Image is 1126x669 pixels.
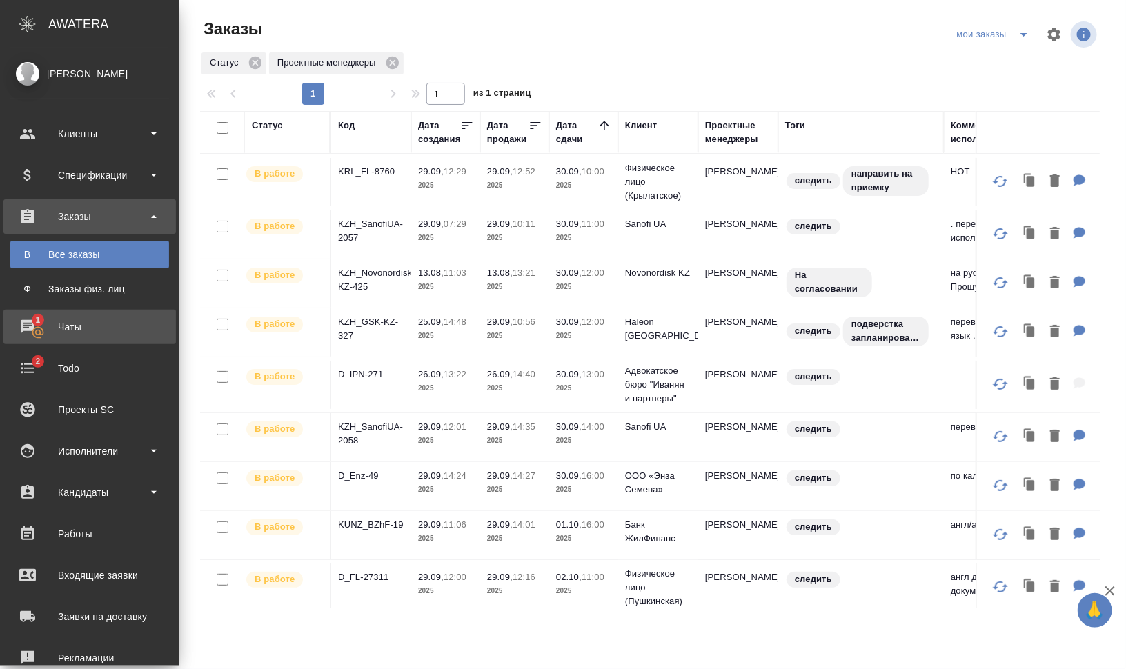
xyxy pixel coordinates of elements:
[1017,472,1043,500] button: Клонировать
[487,483,542,497] p: 2025
[10,275,169,303] a: ФЗаказы физ. лиц
[10,206,169,227] div: Заказы
[795,471,832,485] p: следить
[418,231,473,245] p: 2025
[487,369,513,379] p: 26.09,
[255,572,295,586] p: В работе
[625,119,657,132] div: Клиент
[418,532,473,546] p: 2025
[785,266,937,299] div: На согласовании
[556,572,582,582] p: 02.10,
[951,420,1103,434] p: перевод на англ.
[1067,168,1093,196] button: Для ПМ: НОТ
[951,266,1103,294] p: на русский и узбекский языки Прошу у...
[255,268,295,282] p: В работе
[245,266,323,285] div: Выставляет ПМ после принятия заказа от КМа
[1043,168,1067,196] button: Удалить
[10,441,169,461] div: Исполнители
[556,532,611,546] p: 2025
[10,523,169,544] div: Работы
[984,469,1017,502] button: Обновить
[17,248,162,261] div: Все заказы
[1043,573,1067,601] button: Удалить
[582,421,604,432] p: 14:00
[487,381,542,395] p: 2025
[201,52,266,74] div: Статус
[418,268,444,278] p: 13.08,
[513,268,535,278] p: 13:21
[269,52,404,74] div: Проектные менеджеры
[951,165,1103,179] p: НОТ
[698,413,778,461] td: [PERSON_NAME]
[582,470,604,481] p: 16:00
[200,18,262,40] span: Заказы
[795,520,832,534] p: следить
[582,519,604,530] p: 16:00
[556,584,611,598] p: 2025
[418,219,444,229] p: 29.09,
[556,219,582,229] p: 30.09,
[10,66,169,81] div: [PERSON_NAME]
[245,570,323,589] div: Выставляет ПМ после принятия заказа от КМа
[625,217,691,231] p: Sanofi UA
[10,358,169,379] div: Todo
[582,317,604,327] p: 12:00
[245,217,323,236] div: Выставляет ПМ после принятия заказа от КМа
[951,119,1103,146] div: Комментарии для ПМ/исполнителей
[487,280,542,294] p: 2025
[785,315,937,348] div: следить, подверстка запланирована
[338,368,404,381] p: D_IPN-271
[582,219,604,229] p: 11:00
[698,563,778,612] td: [PERSON_NAME]
[418,369,444,379] p: 26.09,
[10,565,169,586] div: Входящие заявки
[951,315,1103,343] p: перевод с русского на казахский язык ...
[625,420,691,434] p: Sanofi UA
[3,599,176,634] a: Заявки на доставку
[698,511,778,559] td: [PERSON_NAME]
[556,268,582,278] p: 30.09,
[851,167,920,194] p: направить на приемку
[487,119,529,146] div: Дата продажи
[10,241,169,268] a: ВВсе заказы
[851,317,920,345] p: подверстка запланирована
[10,165,169,186] div: Спецификации
[698,158,778,206] td: [PERSON_NAME]
[1067,521,1093,549] button: Для ПМ: англ/араб - рус, под нот
[984,420,1017,453] button: Обновить
[487,231,542,245] p: 2025
[582,572,604,582] p: 11:00
[10,317,169,337] div: Чаты
[795,174,832,188] p: следить
[954,23,1038,46] div: split button
[625,518,691,546] p: Банк ЖилФинанс
[1017,521,1043,549] button: Клонировать
[3,351,176,386] a: 2Todo
[513,166,535,177] p: 12:52
[10,123,169,144] div: Клиенты
[487,421,513,432] p: 29.09,
[27,313,48,327] span: 1
[418,421,444,432] p: 29.09,
[984,165,1017,198] button: Обновить
[245,165,323,183] div: Выставляет ПМ после принятия заказа от КМа
[418,317,444,327] p: 25.09,
[252,119,283,132] div: Статус
[1043,269,1067,297] button: Удалить
[255,219,295,233] p: В работе
[556,317,582,327] p: 30.09,
[487,179,542,192] p: 2025
[1017,220,1043,248] button: Клонировать
[418,434,473,448] p: 2025
[255,471,295,485] p: В работе
[444,470,466,481] p: 14:24
[1067,423,1093,451] button: Для ПМ: перевод на англ.
[255,317,295,331] p: В работе
[513,470,535,481] p: 14:27
[487,572,513,582] p: 29.09,
[10,399,169,420] div: Проекты SC
[338,315,404,343] p: KZH_GSK-KZ-327
[625,469,691,497] p: ООО «Энза Семена»
[785,368,937,386] div: следить
[444,421,466,432] p: 12:01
